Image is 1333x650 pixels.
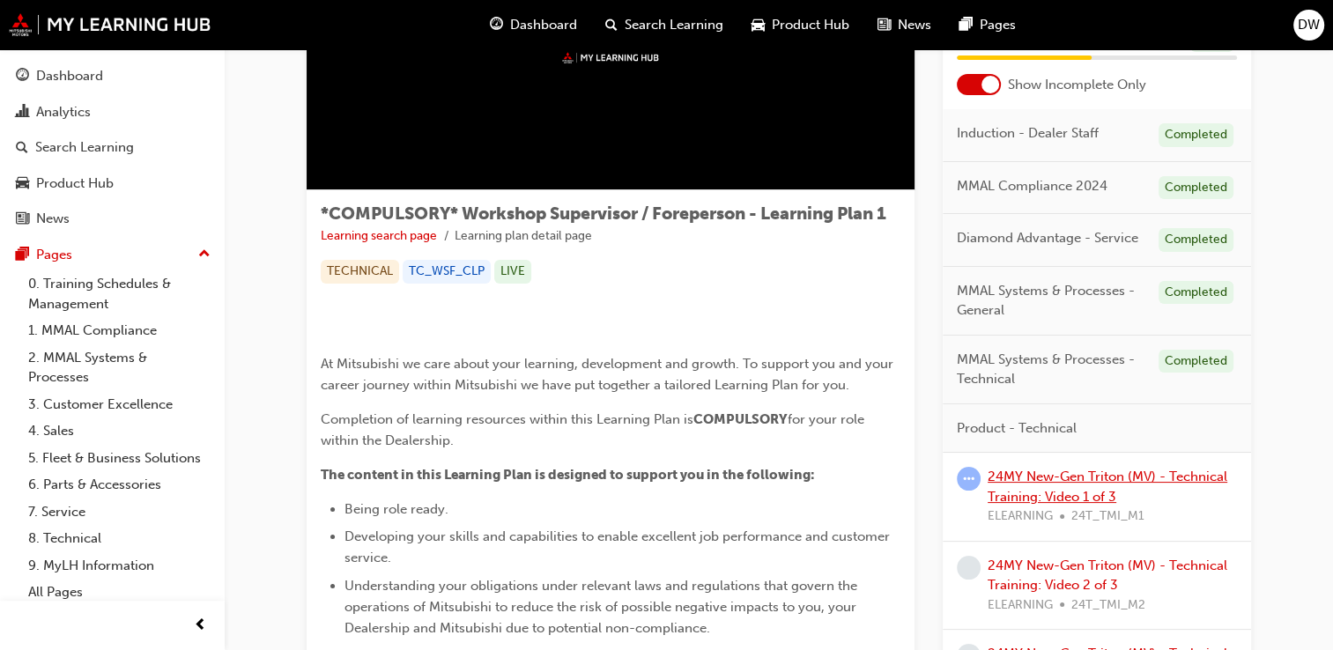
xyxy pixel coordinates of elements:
div: Dashboard [36,66,103,86]
a: News [7,203,218,235]
span: 24T_TMI_M1 [1071,506,1144,527]
span: chart-icon [16,105,29,121]
img: mmal [562,52,659,63]
a: 5. Fleet & Business Solutions [21,445,218,472]
a: 3. Customer Excellence [21,391,218,418]
span: Being role ready. [344,501,448,517]
span: car-icon [16,176,29,192]
span: ELEARNING [988,506,1053,527]
span: Completion of learning resources within this Learning Plan is [321,411,693,427]
div: News [36,209,70,229]
div: TC_WSF_CLP [403,260,491,284]
span: Dashboard [510,15,577,35]
span: guage-icon [16,69,29,85]
a: 9. MyLH Information [21,552,218,580]
div: Pages [36,245,72,265]
span: news-icon [878,14,891,36]
span: News [898,15,931,35]
div: Completed [1159,123,1233,147]
span: search-icon [605,14,618,36]
span: up-icon [198,243,211,266]
button: DashboardAnalyticsSearch LearningProduct HubNews [7,56,218,239]
a: news-iconNews [863,7,945,43]
a: 24MY New-Gen Triton (MV) - Technical Training: Video 1 of 3 [988,469,1227,505]
a: car-iconProduct Hub [737,7,863,43]
div: Completed [1159,281,1233,305]
a: 24MY New-Gen Triton (MV) - Technical Training: Video 2 of 3 [988,558,1227,594]
div: Completed [1159,350,1233,373]
span: search-icon [16,140,28,156]
span: Search Learning [625,15,723,35]
a: pages-iconPages [945,7,1030,43]
span: Pages [980,15,1016,35]
span: ELEARNING [988,595,1053,616]
span: pages-icon [959,14,973,36]
div: Analytics [36,102,91,122]
a: 0. Training Schedules & Management [21,270,218,317]
span: Product Hub [772,15,849,35]
span: MMAL Systems & Processes - Technical [957,350,1144,389]
li: Learning plan detail page [455,226,592,247]
button: Pages [7,239,218,271]
a: Learning search page [321,228,437,243]
span: car-icon [752,14,765,36]
span: At Mitsubishi we care about your learning, development and growth. To support you and your career... [321,356,897,393]
span: Understanding your obligations under relevant laws and regulations that govern the operations of ... [344,578,861,636]
div: Completed [1159,176,1233,200]
a: search-iconSearch Learning [591,7,737,43]
div: TECHNICAL [321,260,399,284]
span: prev-icon [194,615,207,637]
span: COMPULSORY [693,411,788,427]
span: MMAL Systems & Processes - General [957,281,1144,321]
span: learningRecordVerb_NONE-icon [957,556,981,580]
span: 24T_TMI_M2 [1071,595,1145,616]
img: mmal [9,13,211,36]
div: LIVE [494,260,531,284]
span: The content in this Learning Plan is designed to support you in the following: [321,467,815,483]
span: MMAL Compliance 2024 [957,176,1107,196]
span: for your role within the Dealership. [321,411,868,448]
div: Search Learning [35,137,134,158]
span: Diamond Advantage - Service [957,228,1138,248]
span: guage-icon [490,14,503,36]
a: guage-iconDashboard [476,7,591,43]
span: Product - Technical [957,418,1077,439]
a: Product Hub [7,167,218,200]
a: 6. Parts & Accessories [21,471,218,499]
a: 4. Sales [21,417,218,445]
span: *COMPULSORY* Workshop Supervisor / Foreperson - Learning Plan 1 [321,203,886,224]
a: Dashboard [7,60,218,92]
a: 8. Technical [21,525,218,552]
a: Analytics [7,96,218,129]
span: pages-icon [16,247,29,263]
a: 7. Service [21,499,218,526]
div: Completed [1159,228,1233,252]
span: DW [1298,15,1320,35]
a: 2. MMAL Systems & Processes [21,344,218,391]
span: news-icon [16,211,29,227]
div: Product Hub [36,174,114,194]
a: Search Learning [7,131,218,164]
button: DW [1293,10,1324,41]
span: Show Incomplete Only [1008,75,1146,95]
span: Induction - Dealer Staff [957,123,1099,144]
span: Developing your skills and capabilities to enable excellent job performance and customer service. [344,528,893,565]
a: 1. MMAL Compliance [21,317,218,344]
a: All Pages [21,579,218,606]
span: learningRecordVerb_ATTEMPT-icon [957,467,981,491]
